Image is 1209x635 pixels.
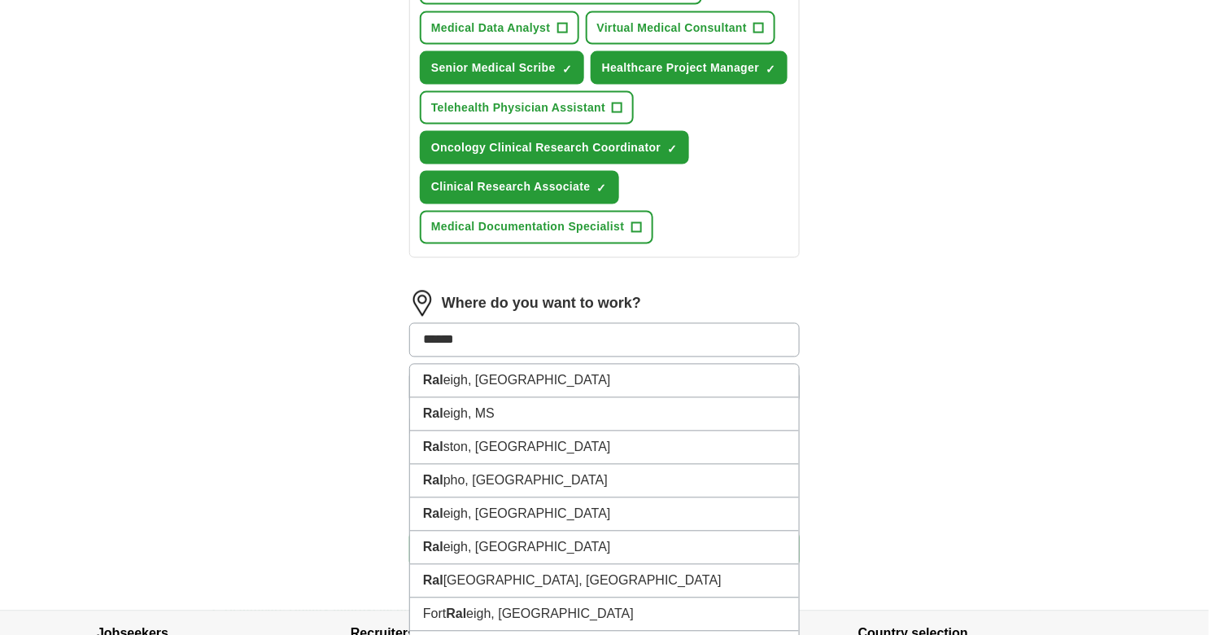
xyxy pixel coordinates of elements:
span: ✓ [766,63,775,76]
strong: Ral [423,440,443,454]
label: Where do you want to work? [442,293,641,315]
li: pho, [GEOGRAPHIC_DATA] [410,465,799,498]
button: Medical Data Analyst [420,11,579,45]
button: Virtual Medical Consultant [586,11,776,45]
button: Oncology Clinical Research Coordinator✓ [420,131,689,164]
span: Healthcare Project Manager [602,59,760,77]
span: Medical Documentation Specialist [431,219,625,236]
span: Telehealth Physician Assistant [431,99,605,116]
span: Medical Data Analyst [431,20,551,37]
strong: Ral [423,374,443,388]
strong: Ral [423,574,443,588]
strong: Ral [423,507,443,521]
li: [GEOGRAPHIC_DATA], [GEOGRAPHIC_DATA] [410,565,799,598]
li: eigh, MS [410,398,799,431]
span: Virtual Medical Consultant [597,20,748,37]
li: eigh, [GEOGRAPHIC_DATA] [410,498,799,532]
strong: Ral [423,407,443,421]
button: Healthcare Project Manager✓ [591,51,788,85]
button: Clinical Research Associate✓ [420,171,619,204]
span: Oncology Clinical Research Coordinator [431,139,661,156]
span: ✓ [667,142,677,155]
span: ✓ [562,63,572,76]
button: Telehealth Physician Assistant [420,91,634,125]
strong: Ral [423,541,443,554]
strong: Ral [423,474,443,488]
span: Senior Medical Scribe [431,59,556,77]
span: ✓ [597,182,607,195]
strong: Ral [446,607,466,621]
li: eigh, [GEOGRAPHIC_DATA] [410,365,799,398]
li: ston, [GEOGRAPHIC_DATA] [410,431,799,465]
span: Clinical Research Associate [431,179,591,196]
button: Senior Medical Scribe✓ [420,51,584,85]
button: Medical Documentation Specialist [420,211,653,244]
li: Fort eigh, [GEOGRAPHIC_DATA] [410,598,799,632]
li: eigh, [GEOGRAPHIC_DATA] [410,532,799,565]
img: location.png [409,291,435,317]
